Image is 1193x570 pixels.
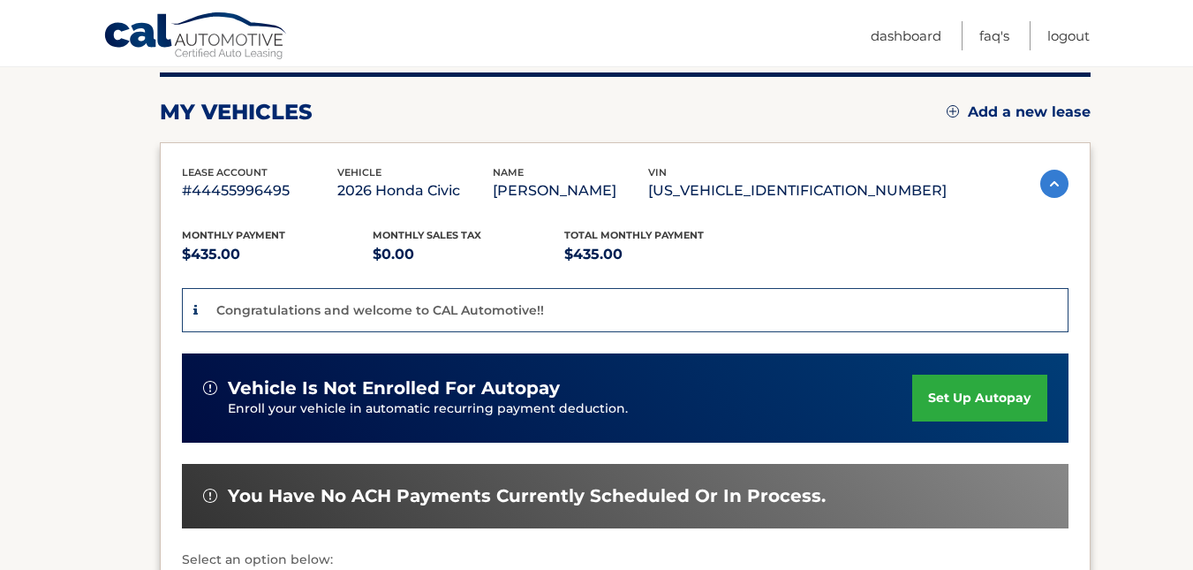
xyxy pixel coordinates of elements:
span: vin [648,166,667,179]
a: Logout [1047,21,1090,50]
p: #44455996495 [182,179,337,203]
p: $435.00 [564,242,756,267]
img: accordion-active.svg [1040,170,1068,198]
p: $435.00 [182,242,374,267]
span: lease account [182,166,268,179]
a: Cal Automotive [103,11,289,63]
span: name [493,166,524,179]
a: Dashboard [871,21,941,50]
span: vehicle [337,166,381,179]
p: 2026 Honda Civic [337,179,493,203]
img: add.svg [947,105,959,118]
p: Enroll your vehicle in automatic recurring payment deduction. [228,399,913,419]
p: $0.00 [373,242,564,267]
p: [US_VEHICLE_IDENTIFICATION_NUMBER] [648,179,947,203]
img: alert-white.svg [203,381,217,395]
span: Monthly Payment [182,229,285,241]
span: Total Monthly Payment [564,229,704,241]
p: [PERSON_NAME] [493,179,648,203]
span: You have no ACH payments currently scheduled or in process. [228,485,826,507]
span: vehicle is not enrolled for autopay [228,377,560,399]
span: Monthly sales Tax [373,229,481,241]
h2: my vehicles [160,99,313,125]
a: Add a new lease [947,103,1091,121]
a: FAQ's [979,21,1009,50]
p: Congratulations and welcome to CAL Automotive!! [216,302,544,318]
img: alert-white.svg [203,489,217,503]
a: set up autopay [912,375,1046,422]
